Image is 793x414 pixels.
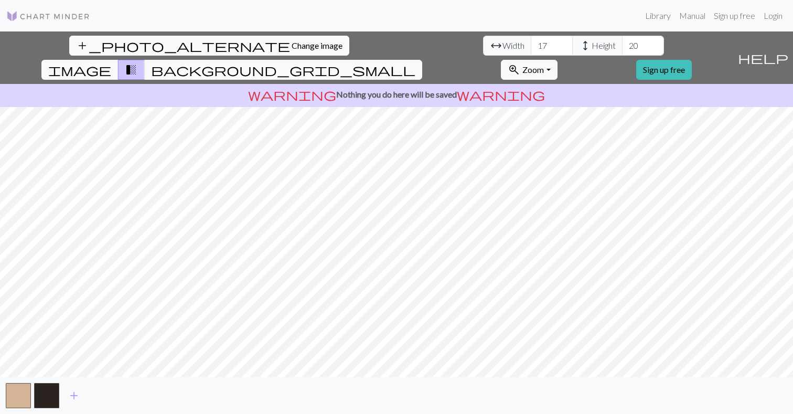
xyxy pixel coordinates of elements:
[522,65,544,75] span: Zoom
[68,388,80,403] span: add
[4,88,789,101] p: Nothing you do here will be saved
[125,62,137,77] span: transition_fade
[61,386,87,406] button: Add color
[248,87,336,102] span: warning
[292,40,342,50] span: Change image
[76,38,290,53] span: add_photo_alternate
[592,39,616,52] span: Height
[6,10,90,23] img: Logo
[733,31,793,84] button: Help
[48,62,111,77] span: image
[641,5,675,26] a: Library
[710,5,759,26] a: Sign up free
[457,87,545,102] span: warning
[502,39,524,52] span: Width
[508,62,520,77] span: zoom_in
[579,38,592,53] span: height
[759,5,787,26] a: Login
[675,5,710,26] a: Manual
[636,60,692,80] a: Sign up free
[490,38,502,53] span: arrow_range
[151,62,415,77] span: background_grid_small
[738,50,788,65] span: help
[69,36,349,56] button: Change image
[501,60,557,80] button: Zoom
